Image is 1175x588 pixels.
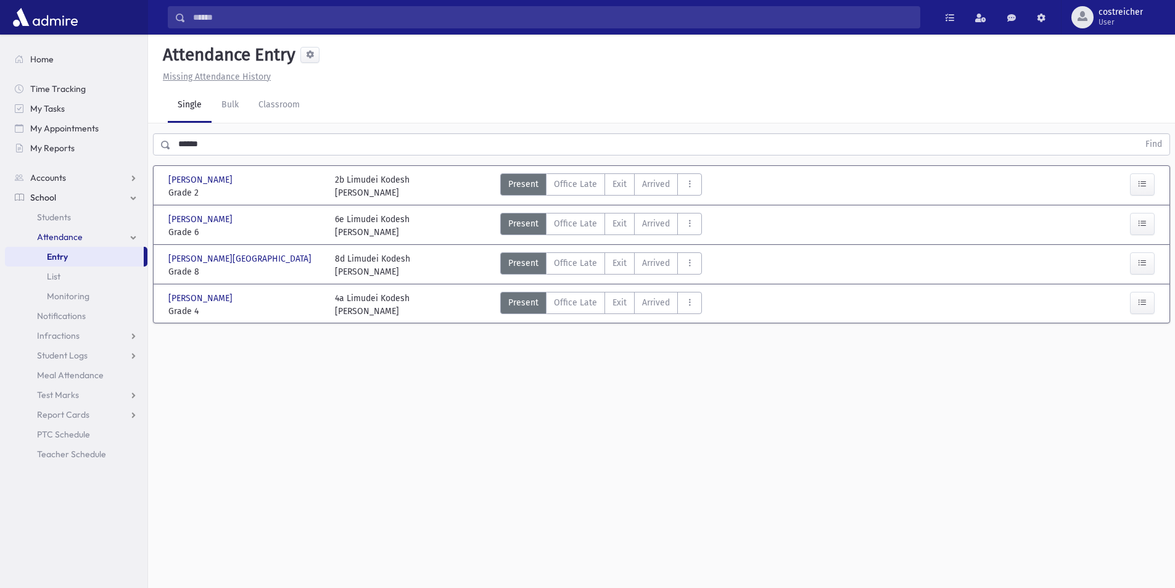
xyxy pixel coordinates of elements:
span: Exit [612,296,627,309]
a: Test Marks [5,385,147,405]
span: Arrived [642,257,670,270]
span: Infractions [37,330,80,341]
span: Exit [612,257,627,270]
a: Bulk [212,88,249,123]
u: Missing Attendance History [163,72,271,82]
div: 4a Limudei Kodesh [PERSON_NAME] [335,292,410,318]
h5: Attendance Entry [158,44,295,65]
span: Report Cards [37,409,89,420]
span: Home [30,54,54,65]
a: Report Cards [5,405,147,424]
span: [PERSON_NAME] [168,292,235,305]
span: PTC Schedule [37,429,90,440]
span: Office Late [554,257,597,270]
span: Teacher Schedule [37,449,106,460]
span: [PERSON_NAME] [168,173,235,186]
span: Present [508,178,538,191]
a: Attendance [5,227,147,247]
span: Time Tracking [30,83,86,94]
span: Arrived [642,217,670,230]
span: Arrived [642,296,670,309]
a: List [5,267,147,286]
span: Office Late [554,178,597,191]
span: Grade 8 [168,265,323,278]
span: Office Late [554,296,597,309]
a: Accounts [5,168,147,188]
span: Grade 4 [168,305,323,318]
a: School [5,188,147,207]
span: costreicher [1099,7,1143,17]
a: PTC Schedule [5,424,147,444]
a: Time Tracking [5,79,147,99]
span: Accounts [30,172,66,183]
span: [PERSON_NAME] [168,213,235,226]
a: Student Logs [5,346,147,365]
a: Meal Attendance [5,365,147,385]
a: Classroom [249,88,310,123]
span: Students [37,212,71,223]
button: Find [1138,134,1169,155]
span: My Appointments [30,123,99,134]
div: 6e Limudei Kodesh [PERSON_NAME] [335,213,410,239]
div: 8d Limudei Kodesh [PERSON_NAME] [335,252,410,278]
span: Arrived [642,178,670,191]
a: Notifications [5,306,147,326]
span: Test Marks [37,389,79,400]
a: Entry [5,247,144,267]
span: Present [508,257,538,270]
a: Monitoring [5,286,147,306]
div: 2b Limudei Kodesh [PERSON_NAME] [335,173,410,199]
a: Single [168,88,212,123]
a: Infractions [5,326,147,346]
div: AttTypes [500,252,702,278]
span: Office Late [554,217,597,230]
span: Student Logs [37,350,88,361]
div: AttTypes [500,213,702,239]
a: Missing Attendance History [158,72,271,82]
a: My Appointments [5,118,147,138]
span: Attendance [37,231,83,242]
span: Notifications [37,310,86,321]
span: My Tasks [30,103,65,114]
img: AdmirePro [10,5,81,30]
span: User [1099,17,1143,27]
a: My Tasks [5,99,147,118]
span: Exit [612,178,627,191]
span: School [30,192,56,203]
span: Meal Attendance [37,370,104,381]
a: Students [5,207,147,227]
div: AttTypes [500,173,702,199]
span: Entry [47,251,68,262]
span: My Reports [30,143,75,154]
span: Exit [612,217,627,230]
span: Present [508,296,538,309]
span: Monitoring [47,291,89,302]
div: AttTypes [500,292,702,318]
span: Grade 2 [168,186,323,199]
a: My Reports [5,138,147,158]
span: List [47,271,60,282]
a: Teacher Schedule [5,444,147,464]
a: Home [5,49,147,69]
input: Search [186,6,920,28]
span: Grade 6 [168,226,323,239]
span: Present [508,217,538,230]
span: [PERSON_NAME][GEOGRAPHIC_DATA] [168,252,314,265]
